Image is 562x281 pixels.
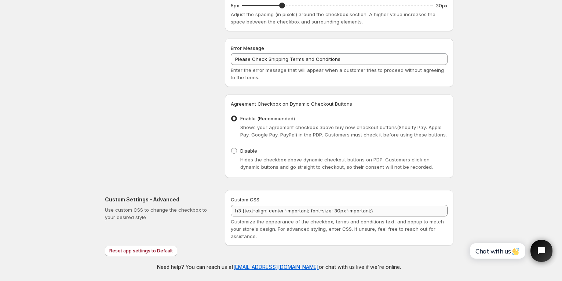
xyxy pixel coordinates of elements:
span: Customize the appearance of the checkbox, terms and conditions text, and popup to match your stor... [231,219,444,239]
p: Use custom CSS to change the checkbox to your desired style [105,206,213,221]
textarea: h3 {text-align: center !important; font-size: 30px !important;} [231,205,448,216]
h2: Custom Settings - Advanced [105,196,213,203]
button: Reset app settings to Default [105,246,177,256]
span: Custom CSS [231,197,259,202]
p: 30px [436,2,448,9]
p: Need help? You can reach us at or chat with us live if we're online. [157,263,401,271]
a: [EMAIL_ADDRESS][DOMAIN_NAME] [233,264,319,270]
span: Adjust the spacing (in pixels) around the checkbox section. A higher value increases the space be... [231,11,435,25]
span: Error Message [231,45,264,51]
span: Enter the error message that will appear when a customer tries to proceed without agreeing to the... [231,67,444,80]
iframe: Tidio Chat [462,234,559,268]
span: Hides the checkbox above dynamic checkout buttons on PDP. Customers click on dynamic buttons and ... [240,157,433,170]
span: Reset app settings to Default [109,248,173,254]
span: Enable (Recommended) [240,116,295,121]
span: Disable [240,148,257,154]
span: Shows your agreement checkbox above buy now checkout buttons(Shopify Pay, Apple Pay, Google Pay, ... [240,124,447,138]
p: 5px [231,2,239,9]
h3: Agreement Checkbox on Dynamic Checkout Buttons [231,100,448,107]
